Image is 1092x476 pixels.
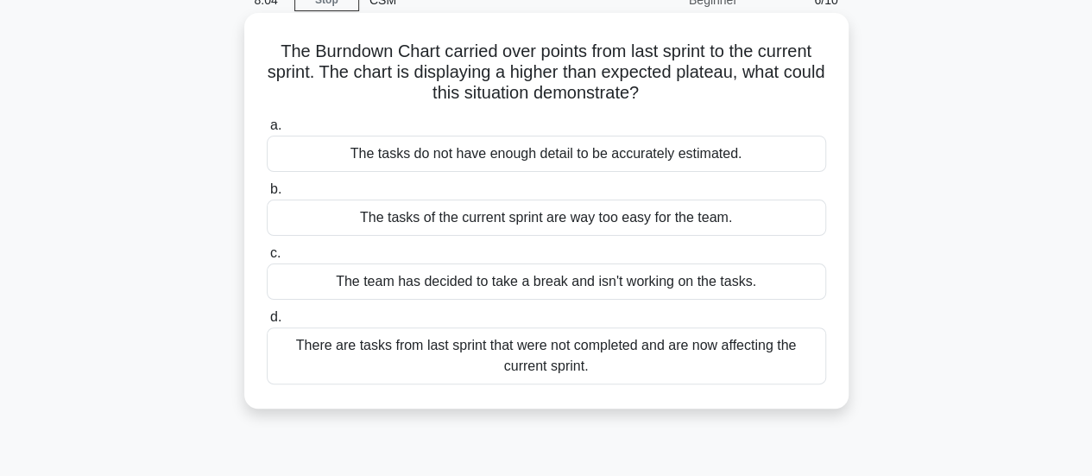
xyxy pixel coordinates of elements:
[270,309,281,324] span: d.
[267,200,826,236] div: The tasks of the current sprint are way too easy for the team.
[270,117,281,132] span: a.
[270,245,281,260] span: c.
[267,327,826,384] div: There are tasks from last sprint that were not completed and are now affecting the current sprint.
[267,136,826,172] div: The tasks do not have enough detail to be accurately estimated.
[270,181,281,196] span: b.
[265,41,828,105] h5: The Burndown Chart carried over points from last sprint to the current sprint. The chart is displ...
[267,263,826,300] div: The team has decided to take a break and isn't working on the tasks.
